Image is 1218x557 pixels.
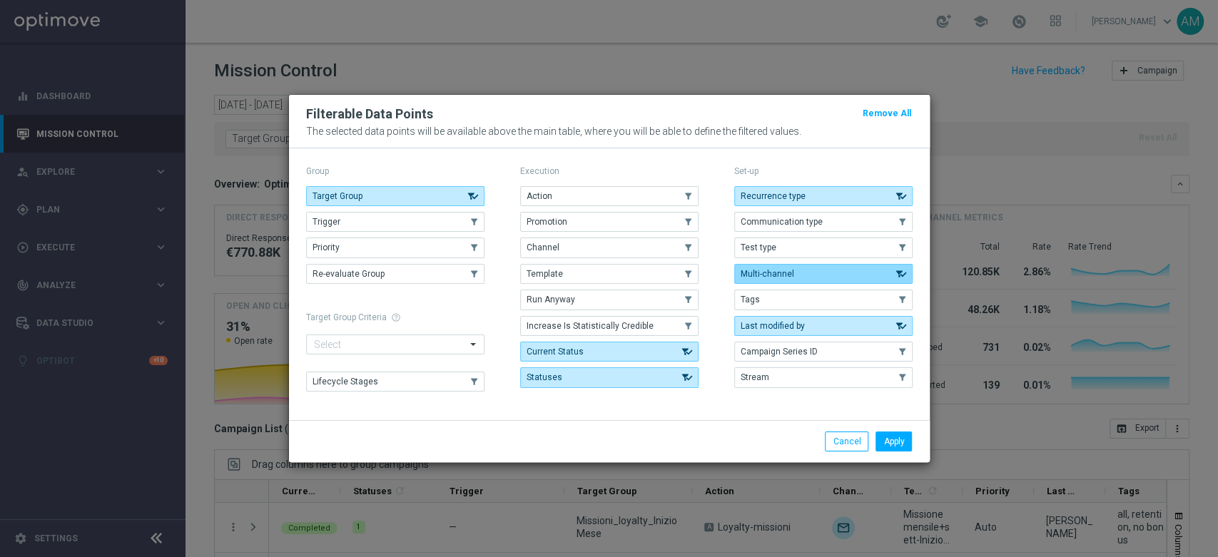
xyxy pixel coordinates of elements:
[734,367,913,387] button: Stream
[306,186,484,206] button: Target Group
[313,217,340,227] span: Trigger
[391,312,401,322] span: help_outline
[306,106,433,123] h2: Filterable Data Points
[527,372,562,382] span: Statuses
[734,186,913,206] button: Recurrence type
[306,126,913,137] p: The selected data points will be available above the main table, where you will be able to define...
[741,372,769,382] span: Stream
[520,264,699,284] button: Template
[306,372,484,392] button: Lifecycle Stages
[741,269,794,279] span: Multi-channel
[520,342,699,362] button: Current Status
[734,264,913,284] button: Multi-channel
[734,237,913,257] button: Test type
[306,212,484,232] button: Trigger
[306,165,484,177] p: Group
[313,377,378,387] span: Lifecycle Stages
[734,342,913,362] button: Campaign Series ID
[741,321,805,331] span: Last modified by
[741,191,806,201] span: Recurrence type
[825,431,868,451] button: Cancel
[520,367,699,387] button: Statuses
[527,347,584,357] span: Current Status
[527,269,563,279] span: Template
[313,269,385,279] span: Re-evaluate Group
[313,191,362,201] span: Target Group
[527,191,552,201] span: Action
[734,165,913,177] p: Set-up
[734,212,913,232] button: Communication type
[313,242,340,252] span: Priority
[734,290,913,310] button: Tags
[306,237,484,257] button: Priority
[527,295,575,305] span: Run Anyway
[876,431,912,451] button: Apply
[741,242,776,252] span: Test type
[861,106,913,121] button: Remove All
[527,242,559,252] span: Channel
[527,217,567,227] span: Promotion
[520,316,699,336] button: Increase Is Statistically Credible
[741,347,818,357] span: Campaign Series ID
[527,321,654,331] span: Increase Is Statistically Credible
[520,165,699,177] p: Execution
[306,264,484,284] button: Re-evaluate Group
[734,316,913,336] button: Last modified by
[741,217,823,227] span: Communication type
[520,237,699,257] button: Channel
[306,312,484,322] h1: Target Group Criteria
[520,290,699,310] button: Run Anyway
[520,212,699,232] button: Promotion
[520,186,699,206] button: Action
[741,295,760,305] span: Tags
